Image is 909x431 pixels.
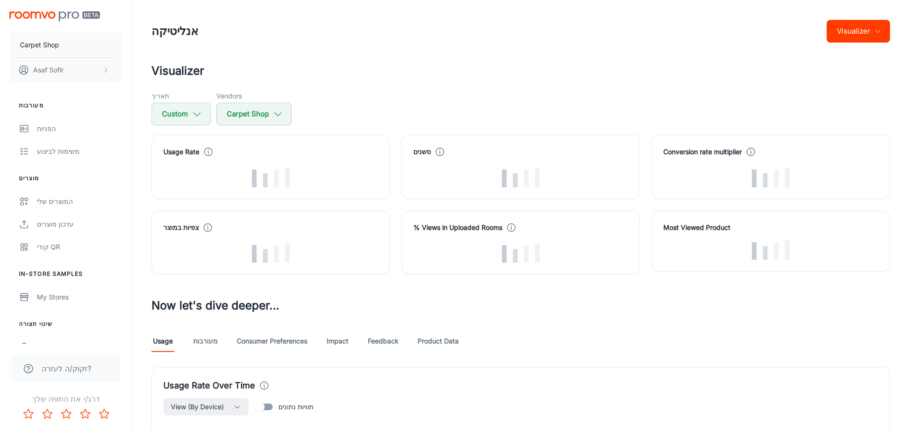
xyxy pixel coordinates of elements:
div: הפניות [37,123,123,134]
button: Carpet Shop [9,33,123,57]
a: מעורבות [193,329,218,352]
div: חדרים [37,342,115,352]
p: דרג/י את החוויה שלך [8,393,125,405]
div: עדכון מוצרים [37,219,123,229]
img: Loading [752,167,790,187]
button: Visualizer [827,20,890,43]
h4: Most Viewed Product [663,222,878,233]
p: Asaf Sofir [33,65,63,75]
button: Asaf Sofir [9,58,123,82]
h5: תאריך [151,91,211,101]
img: Loading [502,167,540,187]
h4: צפיות במוצר [163,222,199,233]
a: Consumer Preferences [237,329,307,352]
h2: Visualizer [151,62,890,79]
button: Rate 5 star [95,405,114,423]
h4: Usage Rate Over Time [163,379,255,392]
h4: Usage Rate [163,147,199,157]
a: Usage [151,329,174,352]
h5: Vendors [216,91,292,101]
span: תוויות נתונים [278,402,313,412]
span: View (By Device) [171,401,224,413]
button: Rate 3 star [57,405,76,423]
img: Loading [252,243,290,263]
div: משימות לביצוע [37,146,123,157]
a: Product Data [418,329,459,352]
p: Carpet Shop [20,40,59,50]
a: Impact [326,329,349,352]
img: Loading [252,167,290,187]
img: Loading [752,240,790,260]
h1: אנליטיקה [151,23,198,40]
img: Roomvo PRO Beta [9,11,100,21]
button: Carpet Shop [216,103,292,125]
h4: Conversion rate multiplier [663,147,742,157]
div: המוצרים שלי [37,196,123,207]
h4: סשנים [413,147,431,157]
h4: % Views in Uploaded Rooms [413,222,502,233]
button: View (By Device) [163,398,249,415]
button: Rate 1 star [19,405,38,423]
button: Custom [151,103,211,125]
h3: Now let's dive deeper... [151,297,890,314]
button: Rate 4 star [76,405,95,423]
a: Feedback [368,329,399,352]
img: Loading [502,243,540,263]
div: קודי QR [37,242,123,252]
button: Rate 2 star [38,405,57,423]
div: My Stores [37,292,123,302]
span: זקוק/ה לעזרה? [42,363,91,374]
